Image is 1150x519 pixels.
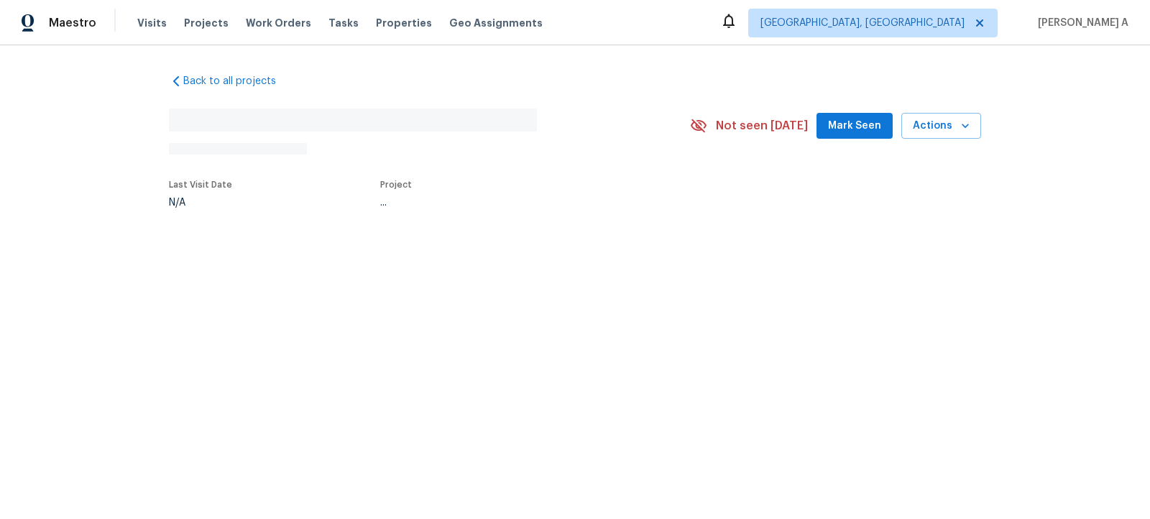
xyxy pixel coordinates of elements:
span: [GEOGRAPHIC_DATA], [GEOGRAPHIC_DATA] [760,16,965,30]
span: [PERSON_NAME] A [1032,16,1128,30]
span: Last Visit Date [169,180,232,189]
div: N/A [169,198,232,208]
span: Actions [913,117,970,135]
span: Geo Assignments [449,16,543,30]
span: Projects [184,16,229,30]
span: Work Orders [246,16,311,30]
span: Maestro [49,16,96,30]
span: Project [380,180,412,189]
button: Mark Seen [816,113,893,139]
span: Tasks [328,18,359,28]
a: Back to all projects [169,74,307,88]
div: ... [380,198,656,208]
span: Properties [376,16,432,30]
span: Not seen [DATE] [716,119,808,133]
span: Visits [137,16,167,30]
span: Mark Seen [828,117,881,135]
button: Actions [901,113,981,139]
